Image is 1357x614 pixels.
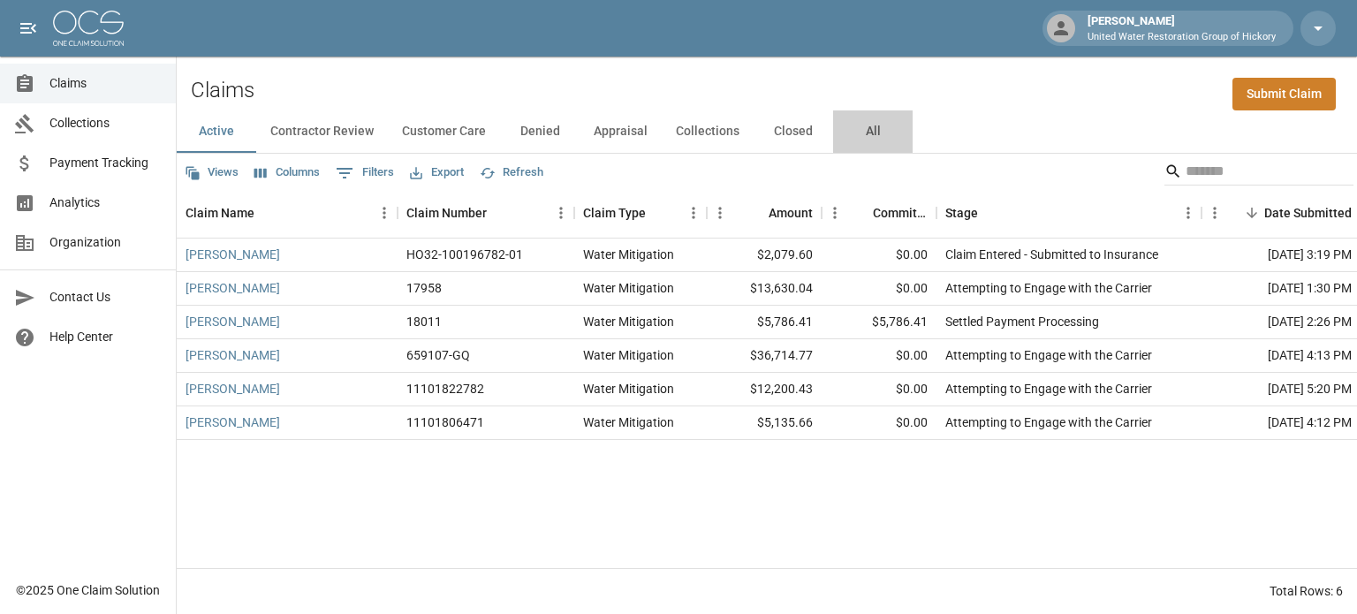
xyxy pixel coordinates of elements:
[583,279,674,297] div: Water Mitigation
[250,159,324,186] button: Select columns
[186,279,280,297] a: [PERSON_NAME]
[475,159,548,186] button: Refresh
[256,110,388,153] button: Contractor Review
[186,188,254,238] div: Claim Name
[548,200,574,226] button: Menu
[754,110,833,153] button: Closed
[945,413,1152,431] div: Attempting to Engage with the Carrier
[833,110,913,153] button: All
[822,239,936,272] div: $0.00
[707,373,822,406] div: $12,200.43
[406,188,487,238] div: Claim Number
[1088,30,1276,45] p: United Water Restoration Group of Hickory
[177,188,398,238] div: Claim Name
[406,313,442,330] div: 18011
[583,188,646,238] div: Claim Type
[406,380,484,398] div: 11101822782
[177,110,1357,153] div: dynamic tabs
[583,380,674,398] div: Water Mitigation
[822,188,936,238] div: Committed Amount
[49,154,162,172] span: Payment Tracking
[873,188,928,238] div: Committed Amount
[848,201,873,225] button: Sort
[331,159,398,187] button: Show filters
[662,110,754,153] button: Collections
[49,114,162,133] span: Collections
[1202,200,1228,226] button: Menu
[945,246,1158,263] div: Claim Entered - Submitted to Insurance
[1239,201,1264,225] button: Sort
[945,346,1152,364] div: Attempting to Engage with the Carrier
[822,373,936,406] div: $0.00
[53,11,124,46] img: ocs-logo-white-transparent.png
[583,313,674,330] div: Water Mitigation
[707,406,822,440] div: $5,135.66
[388,110,500,153] button: Customer Care
[945,279,1152,297] div: Attempting to Engage with the Carrier
[406,246,523,263] div: HO32-100196782-01
[186,380,280,398] a: [PERSON_NAME]
[945,313,1099,330] div: Settled Payment Processing
[1264,188,1352,238] div: Date Submitted
[574,188,707,238] div: Claim Type
[945,380,1152,398] div: Attempting to Engage with the Carrier
[49,74,162,93] span: Claims
[487,201,512,225] button: Sort
[583,246,674,263] div: Water Mitigation
[49,233,162,252] span: Organization
[1164,157,1353,189] div: Search
[406,159,468,186] button: Export
[945,188,978,238] div: Stage
[1175,200,1202,226] button: Menu
[822,406,936,440] div: $0.00
[186,246,280,263] a: [PERSON_NAME]
[822,272,936,306] div: $0.00
[707,239,822,272] div: $2,079.60
[822,339,936,373] div: $0.00
[16,581,160,599] div: © 2025 One Claim Solution
[769,188,813,238] div: Amount
[583,346,674,364] div: Water Mitigation
[707,188,822,238] div: Amount
[680,200,707,226] button: Menu
[707,339,822,373] div: $36,714.77
[49,328,162,346] span: Help Center
[186,346,280,364] a: [PERSON_NAME]
[583,413,674,431] div: Water Mitigation
[744,201,769,225] button: Sort
[1080,12,1283,44] div: [PERSON_NAME]
[49,288,162,307] span: Contact Us
[978,201,1003,225] button: Sort
[936,188,1202,238] div: Stage
[398,188,574,238] div: Claim Number
[822,306,936,339] div: $5,786.41
[707,272,822,306] div: $13,630.04
[500,110,580,153] button: Denied
[707,306,822,339] div: $5,786.41
[254,201,279,225] button: Sort
[1270,582,1343,600] div: Total Rows: 6
[406,279,442,297] div: 17958
[177,110,256,153] button: Active
[646,201,671,225] button: Sort
[49,193,162,212] span: Analytics
[406,346,470,364] div: 659107-GQ
[191,78,254,103] h2: Claims
[822,200,848,226] button: Menu
[580,110,662,153] button: Appraisal
[1232,78,1336,110] a: Submit Claim
[707,200,733,226] button: Menu
[180,159,243,186] button: Views
[186,413,280,431] a: [PERSON_NAME]
[11,11,46,46] button: open drawer
[186,313,280,330] a: [PERSON_NAME]
[371,200,398,226] button: Menu
[406,413,484,431] div: 11101806471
